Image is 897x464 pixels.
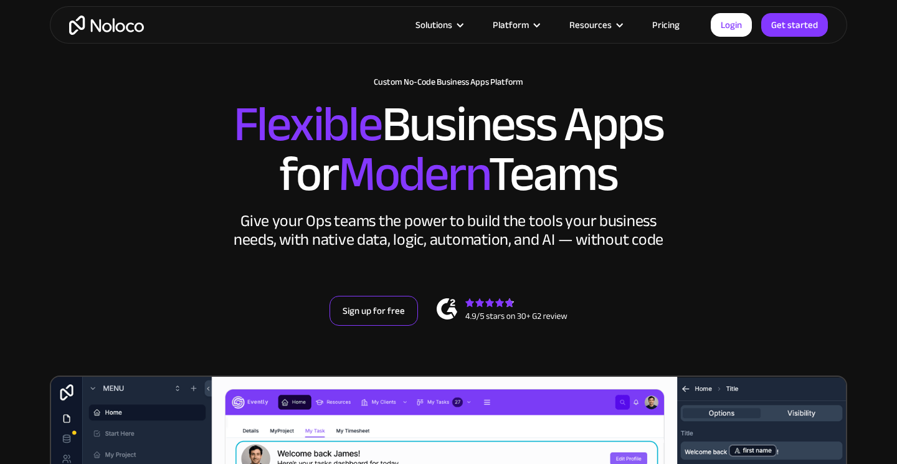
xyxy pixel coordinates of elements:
[554,17,637,33] div: Resources
[230,212,667,249] div: Give your Ops teams the power to build the tools your business needs, with native data, logic, au...
[330,296,418,326] a: Sign up for free
[493,17,529,33] div: Platform
[415,17,452,33] div: Solutions
[761,13,828,37] a: Get started
[69,16,144,35] a: home
[400,17,477,33] div: Solutions
[234,78,382,171] span: Flexible
[62,77,835,87] h1: Custom No-Code Business Apps Platform
[569,17,612,33] div: Resources
[711,13,752,37] a: Login
[477,17,554,33] div: Platform
[62,100,835,199] h2: Business Apps for Teams
[338,128,488,220] span: Modern
[637,17,695,33] a: Pricing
